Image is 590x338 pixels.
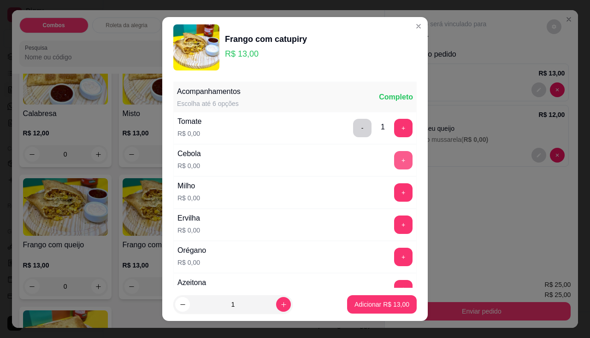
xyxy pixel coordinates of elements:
div: Cebola [177,148,201,159]
p: R$ 0,00 [177,161,201,170]
p: R$ 13,00 [225,47,307,60]
p: R$ 0,00 [177,129,201,138]
div: Completo [379,92,413,103]
div: Orégano [177,245,206,256]
button: add [394,151,413,169]
img: product-image [173,24,219,70]
div: 1 [381,122,385,133]
button: Close [411,19,426,34]
button: add [394,183,413,202]
button: add [394,280,413,298]
div: Tomate [177,116,201,127]
p: R$ 0,00 [177,226,200,235]
div: Frango com catupiry [225,33,307,46]
button: add [394,248,413,266]
p: R$ 0,00 [177,193,200,203]
div: Acompanhamentos [177,86,241,97]
p: R$ 0,00 [177,258,206,267]
div: Azeitona [177,277,206,288]
button: increase-product-quantity [276,297,291,312]
p: Adicionar R$ 13,00 [354,300,409,309]
button: Adicionar R$ 13,00 [347,295,417,314]
div: Escolha até 6 opções [177,99,241,108]
button: decrease-product-quantity [175,297,190,312]
button: add [394,216,413,234]
div: Milho [177,181,200,192]
button: add [394,119,413,137]
button: delete [353,119,372,137]
div: Ervilha [177,213,200,224]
